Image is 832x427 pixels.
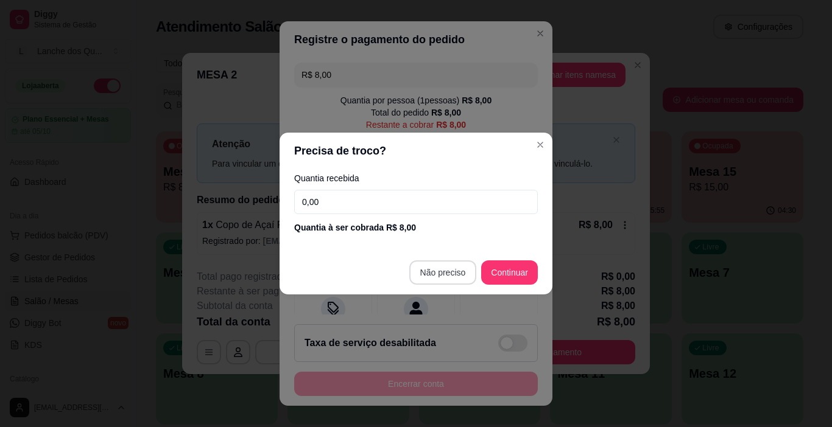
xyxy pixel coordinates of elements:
button: Continuar [481,260,538,285]
div: Quantia à ser cobrada R$ 8,00 [294,221,538,234]
label: Quantia recebida [294,174,538,182]
button: Não preciso [409,260,477,285]
button: Close [531,135,550,154]
header: Precisa de troco? [280,133,552,169]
